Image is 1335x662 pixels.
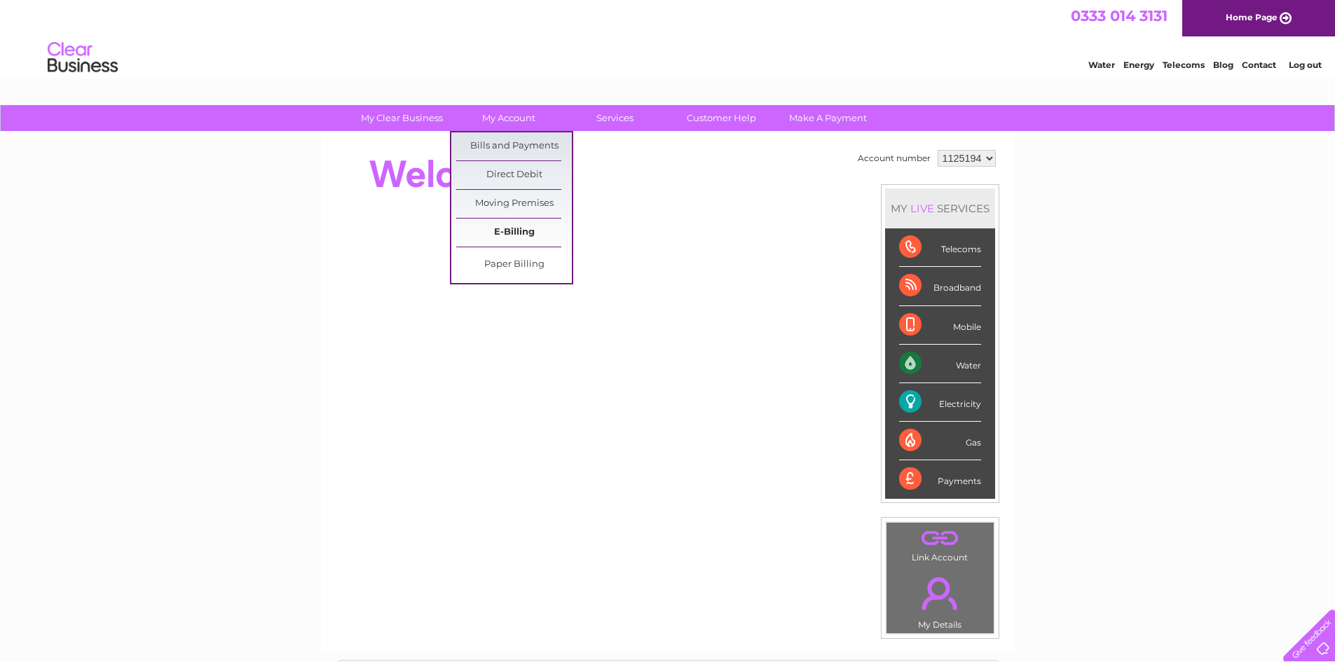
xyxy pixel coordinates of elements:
[337,8,999,68] div: Clear Business is a trading name of Verastar Limited (registered in [GEOGRAPHIC_DATA] No. 3667643...
[344,105,460,131] a: My Clear Business
[1242,60,1276,70] a: Contact
[899,422,981,460] div: Gas
[908,202,937,215] div: LIVE
[886,522,994,566] td: Link Account
[451,105,566,131] a: My Account
[1123,60,1154,70] a: Energy
[1213,60,1233,70] a: Blog
[899,345,981,383] div: Water
[899,228,981,267] div: Telecoms
[47,36,118,79] img: logo.png
[899,383,981,422] div: Electricity
[456,161,572,189] a: Direct Debit
[456,251,572,279] a: Paper Billing
[885,188,995,228] div: MY SERVICES
[1289,60,1322,70] a: Log out
[854,146,934,170] td: Account number
[557,105,673,131] a: Services
[770,105,886,131] a: Make A Payment
[664,105,779,131] a: Customer Help
[1163,60,1205,70] a: Telecoms
[456,132,572,160] a: Bills and Payments
[890,569,990,618] a: .
[899,306,981,345] div: Mobile
[899,460,981,498] div: Payments
[456,219,572,247] a: E-Billing
[886,565,994,634] td: My Details
[899,267,981,305] div: Broadband
[456,190,572,218] a: Moving Premises
[1071,7,1168,25] a: 0333 014 3131
[890,526,990,551] a: .
[1088,60,1115,70] a: Water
